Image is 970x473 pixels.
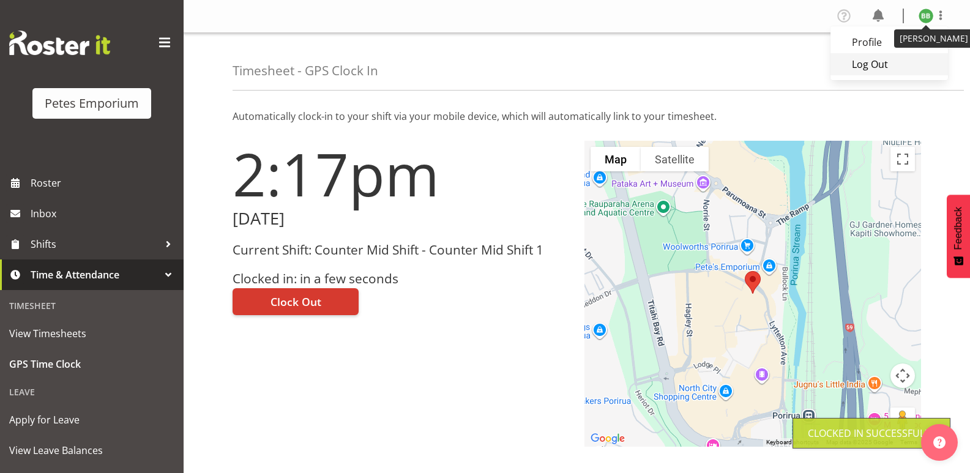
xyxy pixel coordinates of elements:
[9,324,174,343] span: View Timesheets
[270,294,321,310] span: Clock Out
[588,431,628,447] img: Google
[3,349,181,379] a: GPS Time Clock
[588,431,628,447] a: Open this area in Google Maps (opens a new window)
[591,147,641,171] button: Show street map
[31,266,159,284] span: Time & Attendance
[933,436,946,449] img: help-xxl-2.png
[31,204,177,223] span: Inbox
[919,9,933,23] img: beena-bist9974.jpg
[3,404,181,435] a: Apply for Leave
[233,272,570,286] h3: Clocked in: in a few seconds
[766,438,819,447] button: Keyboard shortcuts
[3,435,181,466] a: View Leave Balances
[953,207,964,250] span: Feedback
[890,408,915,432] button: Drag Pegman onto the map to open Street View
[808,426,935,441] div: Clocked in Successfully
[233,64,378,78] h4: Timesheet - GPS Clock In
[233,141,570,207] h1: 2:17pm
[641,147,709,171] button: Show satellite imagery
[3,293,181,318] div: Timesheet
[31,174,177,192] span: Roster
[947,195,970,278] button: Feedback - Show survey
[9,441,174,460] span: View Leave Balances
[233,209,570,228] h2: [DATE]
[233,109,921,124] p: Automatically clock-in to your shift via your mobile device, which will automatically link to you...
[830,31,948,53] a: Profile
[233,243,570,257] h3: Current Shift: Counter Mid Shift - Counter Mid Shift 1
[31,235,159,253] span: Shifts
[3,318,181,349] a: View Timesheets
[9,355,174,373] span: GPS Time Clock
[9,31,110,55] img: Rosterit website logo
[45,94,139,113] div: Petes Emporium
[9,411,174,429] span: Apply for Leave
[830,53,948,75] a: Log Out
[890,147,915,171] button: Toggle fullscreen view
[233,288,359,315] button: Clock Out
[890,363,915,388] button: Map camera controls
[3,379,181,404] div: Leave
